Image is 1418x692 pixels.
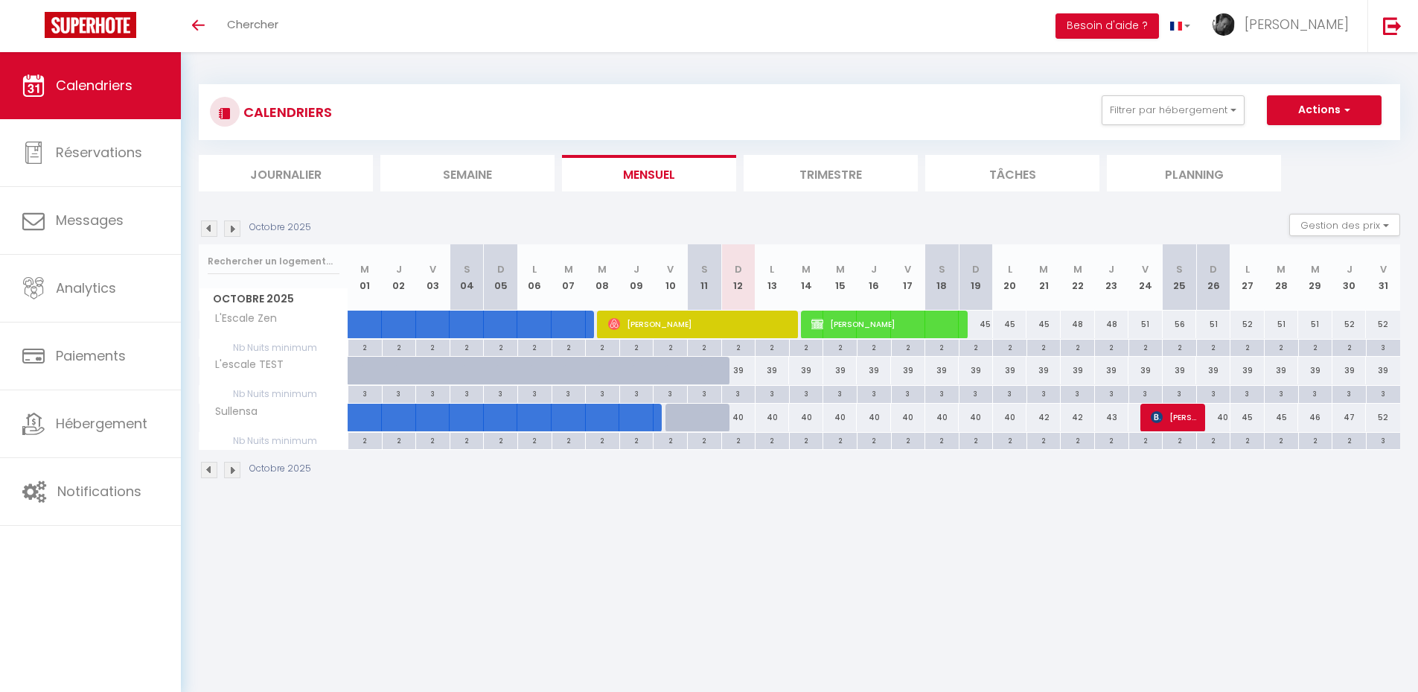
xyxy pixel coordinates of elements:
[1163,357,1197,384] div: 39
[993,357,1027,384] div: 39
[450,433,484,447] div: 2
[1129,433,1163,447] div: 2
[756,244,790,311] th: 13
[790,340,823,354] div: 2
[348,340,382,354] div: 2
[789,244,823,311] th: 14
[360,262,369,276] abbr: M
[1095,340,1128,354] div: 2
[823,433,857,447] div: 2
[993,433,1026,447] div: 2
[249,220,311,235] p: Octobre 2025
[484,433,517,447] div: 2
[497,262,505,276] abbr: D
[450,386,484,400] div: 3
[199,288,348,310] span: Octobre 2025
[802,262,811,276] abbr: M
[1196,404,1230,431] div: 40
[619,244,654,311] th: 09
[1230,311,1265,338] div: 52
[925,340,959,354] div: 2
[925,404,959,431] div: 40
[688,340,721,354] div: 2
[1151,403,1196,431] span: [PERSON_NAME]
[959,244,993,311] th: 19
[1061,340,1094,354] div: 2
[1230,433,1264,447] div: 2
[1298,244,1332,311] th: 29
[1095,357,1129,384] div: 39
[1265,311,1299,338] div: 51
[1230,386,1264,400] div: 3
[56,414,147,433] span: Hébergement
[1299,340,1332,354] div: 2
[380,155,555,191] li: Semaine
[348,433,382,447] div: 2
[1026,404,1061,431] div: 42
[1061,433,1094,447] div: 2
[701,262,708,276] abbr: S
[1196,244,1230,311] th: 26
[57,482,141,501] span: Notifications
[382,244,416,311] th: 02
[925,433,959,447] div: 2
[199,386,348,402] span: Nb Nuits minimum
[1128,357,1163,384] div: 39
[1367,340,1400,354] div: 3
[1267,95,1382,125] button: Actions
[1102,95,1245,125] button: Filtrer par hébergement
[1107,155,1281,191] li: Planning
[1332,357,1367,384] div: 39
[857,357,891,384] div: 39
[770,262,774,276] abbr: L
[1026,244,1061,311] th: 21
[1027,433,1061,447] div: 2
[396,262,402,276] abbr: J
[450,340,484,354] div: 2
[993,311,1027,338] div: 45
[484,386,517,400] div: 3
[959,386,993,400] div: 3
[744,155,918,191] li: Trimestre
[823,340,857,354] div: 2
[1163,244,1197,311] th: 25
[517,244,552,311] th: 06
[1008,262,1012,276] abbr: L
[756,433,789,447] div: 2
[56,76,132,95] span: Calendriers
[562,155,736,191] li: Mensuel
[823,357,857,384] div: 39
[1163,311,1197,338] div: 56
[721,404,756,431] div: 40
[348,386,382,400] div: 3
[416,433,450,447] div: 2
[654,244,688,311] th: 10
[790,433,823,447] div: 2
[199,340,348,356] span: Nb Nuits minimum
[1289,214,1400,236] button: Gestion des prix
[1380,262,1387,276] abbr: V
[925,357,959,384] div: 39
[1347,262,1352,276] abbr: J
[789,404,823,431] div: 40
[552,386,586,400] div: 3
[1163,386,1196,400] div: 3
[1108,262,1114,276] abbr: J
[416,386,450,400] div: 3
[654,433,687,447] div: 2
[823,386,857,400] div: 3
[1095,433,1128,447] div: 2
[857,244,891,311] th: 16
[688,386,721,400] div: 3
[227,16,278,32] span: Chercher
[1142,262,1149,276] abbr: V
[1311,262,1320,276] abbr: M
[552,340,586,354] div: 2
[823,404,857,431] div: 40
[1265,357,1299,384] div: 39
[552,433,586,447] div: 2
[688,433,721,447] div: 2
[1061,244,1095,311] th: 22
[1298,357,1332,384] div: 39
[959,311,993,338] div: 45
